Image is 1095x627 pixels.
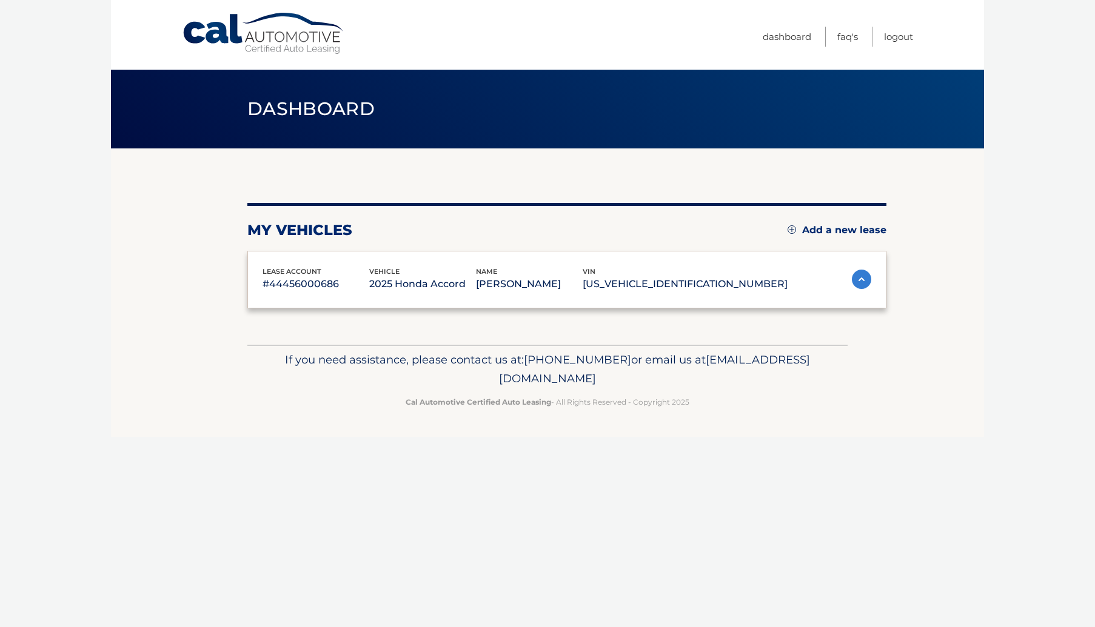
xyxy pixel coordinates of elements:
[247,221,352,239] h2: my vehicles
[583,267,595,276] span: vin
[255,396,840,408] p: - All Rights Reserved - Copyright 2025
[182,12,346,55] a: Cal Automotive
[476,276,583,293] p: [PERSON_NAME]
[788,225,796,234] img: add.svg
[884,27,913,47] a: Logout
[406,397,551,406] strong: Cal Automotive Certified Auto Leasing
[255,350,840,389] p: If you need assistance, please contact us at: or email us at
[247,98,375,120] span: Dashboard
[788,224,886,236] a: Add a new lease
[763,27,811,47] a: Dashboard
[476,267,497,276] span: name
[369,276,476,293] p: 2025 Honda Accord
[369,267,400,276] span: vehicle
[263,276,369,293] p: #44456000686
[837,27,858,47] a: FAQ's
[852,270,871,289] img: accordion-active.svg
[263,267,321,276] span: lease account
[583,276,788,293] p: [US_VEHICLE_IDENTIFICATION_NUMBER]
[524,353,631,367] span: [PHONE_NUMBER]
